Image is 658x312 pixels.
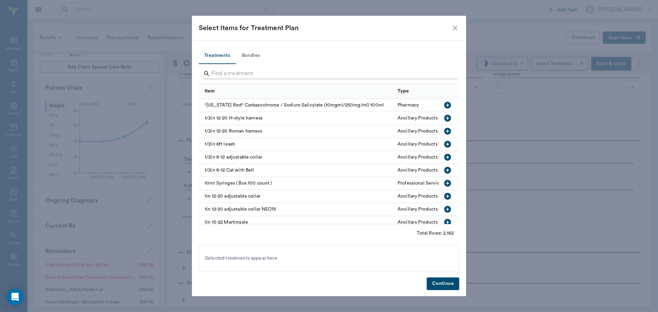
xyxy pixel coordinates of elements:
button: Treatments [199,48,235,64]
div: Ancillary Products & Services [398,128,461,135]
div: Select Items for Treatment Plan [199,23,451,34]
div: Ancillary Products & Services [398,219,461,226]
div: 1/2in 6ft leash [199,138,394,151]
div: 1in 12-20 adjustable collar [199,190,394,203]
div: 10ml Syringes ( Box 100 count ) [199,177,394,190]
div: Ancillary Products & Services [398,154,461,161]
div: Type [394,83,479,99]
div: 1/2in 12-20 H-style harness [199,112,394,125]
div: Ancillary Products & Services [398,167,461,174]
div: 1/2in 8-12 Cat with Bell [199,164,394,177]
div: Professional Services [398,180,444,187]
div: Type [398,82,409,101]
div: Ancillary Products & Services [398,141,461,148]
input: Find a treatment [211,68,448,79]
button: close [451,24,459,32]
div: Open Intercom Messenger [7,289,23,305]
button: Continue [427,277,459,290]
div: Item [205,82,215,101]
button: Bundles [235,48,266,64]
div: Search [203,68,458,80]
div: Ancillary Products & Services [398,193,461,200]
div: Ancillary Products & Services [398,206,461,213]
div: Item [199,83,394,99]
div: Pharmacy [398,102,419,109]
div: 1in 12-20 adjustable collar NEON [199,203,394,216]
span: Selected treatments appear here [205,255,277,262]
div: Total Rows: 2,162 [417,230,454,237]
div: 1/2in 12-20 Roman harness [199,125,394,138]
div: 1/2in 8-12 adjustable collar [199,151,394,164]
div: "[US_STATE] Red" Carbazochrome / Sodium Salicylate (10mgml/250mg/ml) 100ml [199,99,394,112]
div: 1in 15-22 Martingale [199,216,394,229]
div: Ancillary Products & Services [398,115,461,122]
